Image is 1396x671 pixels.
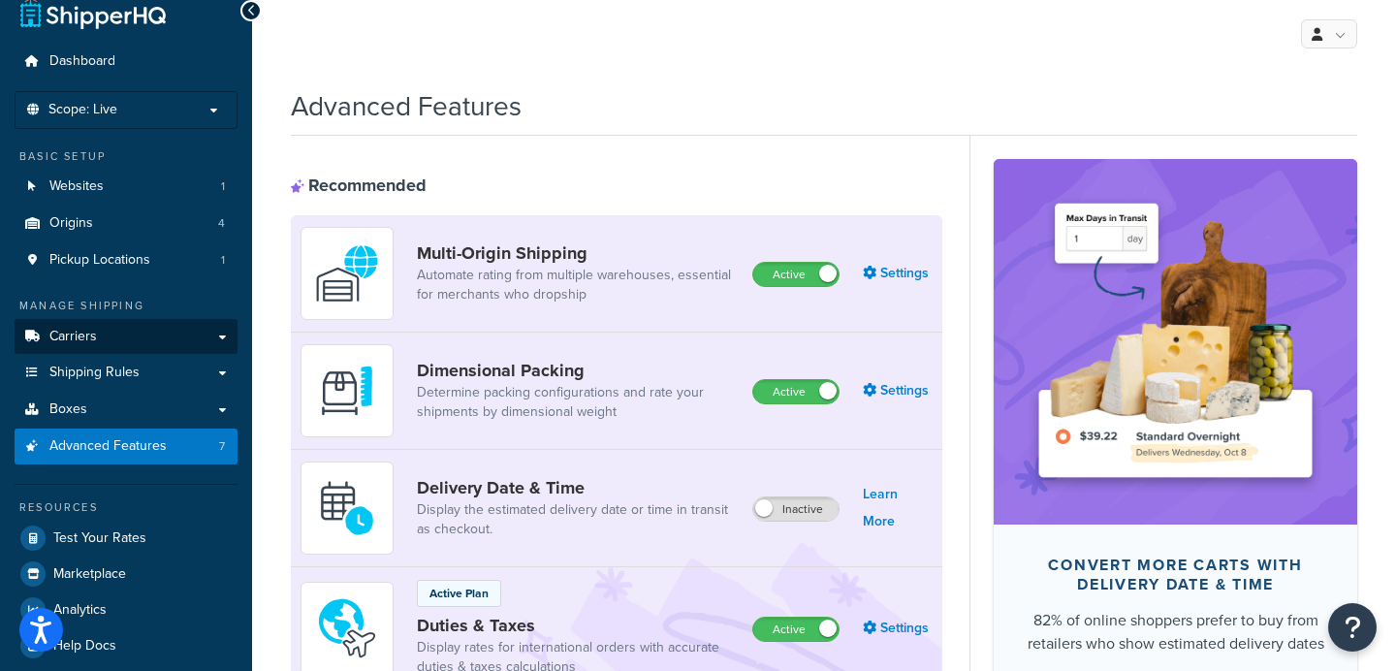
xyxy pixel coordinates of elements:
a: Learn More [863,481,933,535]
span: Advanced Features [49,438,167,455]
span: Shipping Rules [49,365,140,381]
a: Dimensional Packing [417,360,737,381]
span: Boxes [49,401,87,418]
img: feature-image-ddt-36eae7f7280da8017bfb280eaccd9c446f90b1fe08728e4019434db127062ab4.png [1023,188,1328,495]
span: 1 [221,178,225,195]
a: Delivery Date & Time [417,477,737,498]
div: Recommended [291,175,427,196]
a: Multi-Origin Shipping [417,242,737,264]
span: 4 [218,215,225,232]
a: Settings [863,260,933,287]
a: Automate rating from multiple warehouses, essential for merchants who dropship [417,266,737,304]
img: DTVBYsAAAAAASUVORK5CYII= [313,357,381,425]
a: Carriers [15,319,238,355]
a: Websites1 [15,169,238,205]
img: icon-duo-feat-landed-cost-7136b061.png [313,594,381,662]
span: Analytics [53,602,107,619]
a: Analytics [15,592,238,627]
a: Settings [863,615,933,642]
a: Pickup Locations1 [15,242,238,278]
a: Settings [863,377,933,404]
div: Resources [15,499,238,516]
span: Scope: Live [48,102,117,118]
span: 1 [221,252,225,269]
a: Help Docs [15,628,238,663]
a: Display the estimated delivery date or time in transit as checkout. [417,500,737,539]
a: Dashboard [15,44,238,80]
a: Boxes [15,392,238,428]
span: Pickup Locations [49,252,150,269]
span: Carriers [49,329,97,345]
span: Dashboard [49,53,115,70]
a: Marketplace [15,557,238,591]
label: Active [753,618,839,641]
label: Active [753,380,839,403]
li: Websites [15,169,238,205]
a: Duties & Taxes [417,615,737,636]
button: Open Resource Center [1328,603,1377,652]
img: gfkeb5ejjkALwAAAABJRU5ErkJggg== [313,474,381,542]
div: Manage Shipping [15,298,238,314]
span: 7 [219,438,225,455]
span: Test Your Rates [53,530,146,547]
img: WatD5o0RtDAAAAAElFTkSuQmCC [313,240,381,307]
a: Advanced Features7 [15,429,238,464]
span: Help Docs [53,638,116,655]
span: Marketplace [53,566,126,583]
h1: Advanced Features [291,87,522,125]
div: Basic Setup [15,148,238,165]
li: Pickup Locations [15,242,238,278]
div: 82% of online shoppers prefer to buy from retailers who show estimated delivery dates [1025,609,1326,655]
a: Shipping Rules [15,355,238,391]
li: Advanced Features [15,429,238,464]
span: Origins [49,215,93,232]
label: Inactive [753,497,839,521]
a: Determine packing configurations and rate your shipments by dimensional weight [417,383,737,422]
a: Origins4 [15,206,238,241]
a: Test Your Rates [15,521,238,556]
span: Websites [49,178,104,195]
li: Origins [15,206,238,241]
label: Active [753,263,839,286]
p: Active Plan [429,585,489,602]
div: Convert more carts with delivery date & time [1025,556,1326,594]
